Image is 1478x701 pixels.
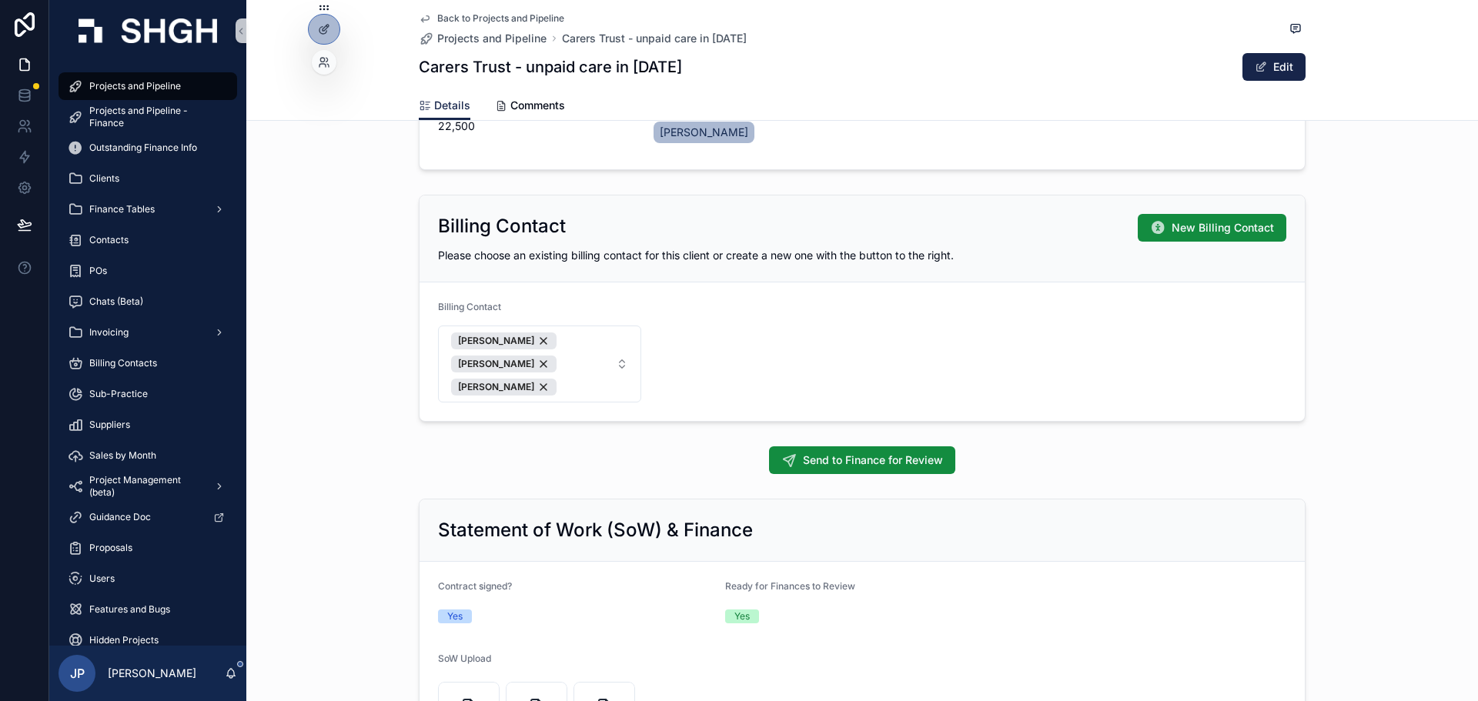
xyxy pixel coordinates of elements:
span: Projects and Pipeline [437,31,547,46]
a: Outstanding Finance Info [59,134,237,162]
span: Proposals [89,542,132,554]
span: Outstanding Finance Info [89,142,197,154]
span: [PERSON_NAME] [458,358,534,370]
div: scrollable content [49,62,246,646]
span: POs [89,265,107,277]
span: Guidance Doc [89,511,151,523]
a: Proposals [59,534,237,562]
span: 22,500 [438,119,641,134]
span: Finance Tables [89,203,155,215]
span: [PERSON_NAME] [458,381,534,393]
a: Details [419,92,470,121]
span: Sub-Practice [89,388,148,400]
a: Comments [495,92,565,122]
span: Details [434,98,470,113]
p: [PERSON_NAME] [108,666,196,681]
a: Sub-Practice [59,380,237,408]
a: Contacts [59,226,237,254]
a: Features and Bugs [59,596,237,623]
span: Clients [89,172,119,185]
span: JP [70,664,85,683]
span: Users [89,572,115,585]
a: Clients [59,165,237,192]
img: App logo [79,18,217,43]
a: Chats (Beta) [59,288,237,315]
a: POs [59,257,237,285]
div: Yes [447,609,463,623]
span: Contacts [89,234,129,246]
h2: Billing Contact [438,214,566,239]
span: Projects and Pipeline [89,80,181,92]
span: Back to Projects and Pipeline [437,12,564,25]
button: New Billing Contact [1138,214,1286,242]
a: Projects and Pipeline - Finance [59,103,237,131]
button: Select Button [438,325,641,402]
span: New Billing Contact [1172,220,1274,235]
span: Chats (Beta) [89,295,143,308]
a: Hidden Projects [59,626,237,654]
span: Invoicing [89,326,129,339]
a: Guidance Doc [59,503,237,531]
button: Unselect 272 [451,332,557,349]
a: Projects and Pipeline [59,72,237,100]
a: Projects and Pipeline [419,31,547,46]
span: Send to Finance for Review [803,452,943,468]
span: Sales by Month [89,449,156,462]
span: Features and Bugs [89,603,170,616]
a: Carers Trust - unpaid care in [DATE] [562,31,747,46]
span: Project Management (beta) [89,474,202,499]
span: Billing Contacts [89,357,157,369]
span: SoW Upload [438,653,491,664]
button: Unselect 271 [451,356,557,372]
span: Projects and Pipeline - Finance [89,105,222,129]
h2: Statement of Work (SoW) & Finance [438,518,753,542]
a: Invoicing [59,319,237,346]
a: Suppliers [59,411,237,439]
a: Project Management (beta) [59,472,237,500]
a: Back to Projects and Pipeline [419,12,564,25]
span: [PERSON_NAME] [660,125,748,140]
span: Contract signed? [438,580,512,592]
span: [PERSON_NAME] [458,335,534,347]
span: Hidden Projects [89,634,159,646]
a: Sales by Month [59,442,237,469]
a: Billing Contacts [59,349,237,377]
h1: Carers Trust - unpaid care in [DATE] [419,56,682,78]
div: Yes [734,609,750,623]
a: Finance Tables [59,195,237,223]
span: Please choose an existing billing contact for this client or create a new one with the button to ... [438,249,954,262]
button: Unselect 273 [451,379,557,396]
button: Send to Finance for Review [769,446,955,474]
span: Billing Contact [438,301,501,312]
button: Edit [1242,53,1306,81]
span: Ready for Finances to Review [725,580,855,592]
span: Suppliers [89,419,130,431]
a: Users [59,565,237,593]
a: [PERSON_NAME] [654,122,754,143]
span: Comments [510,98,565,113]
